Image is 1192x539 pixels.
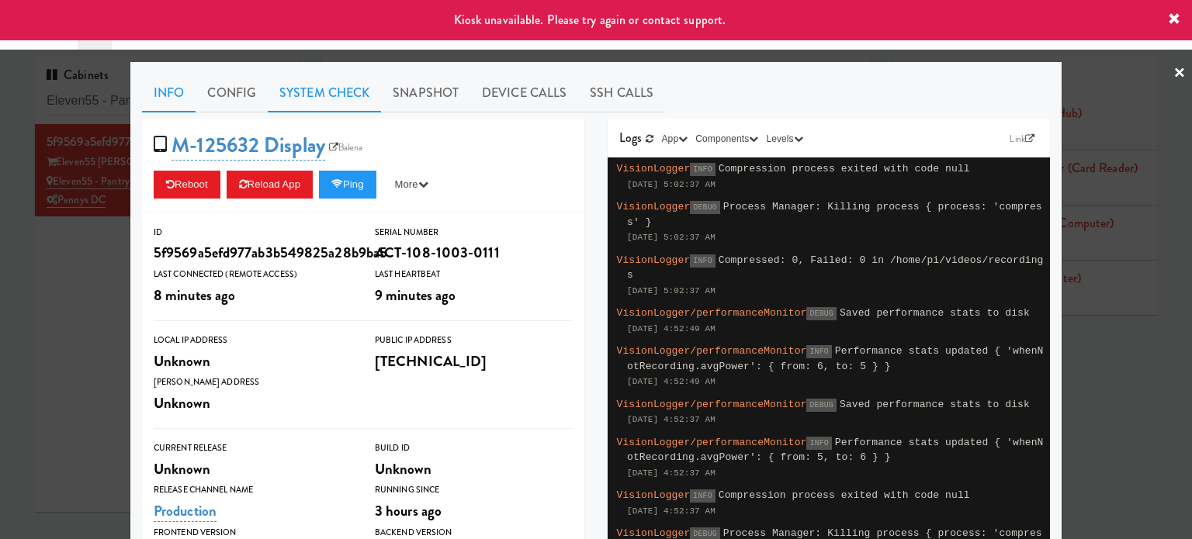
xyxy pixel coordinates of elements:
div: Last Heartbeat [375,267,573,282]
span: VisionLogger/performanceMonitor [617,437,807,448]
span: Performance stats updated { 'whenNotRecording.avgPower': { from: 6, to: 5 } } [627,345,1044,372]
button: Levels [762,131,806,147]
div: Unknown [375,456,573,482]
div: Last Connected (Remote Access) [154,267,352,282]
span: Kiosk unavailable. Please try again or contact support. [454,11,726,29]
div: Current Release [154,441,352,456]
span: [DATE] 4:52:37 AM [627,415,716,424]
span: Process Manager: Killing process { process: 'compress' } [627,201,1042,228]
a: Link [1006,131,1038,147]
button: App [658,131,692,147]
span: Saved performance stats to disk [840,399,1030,410]
span: VisionLogger/performanceMonitor [617,399,807,410]
span: Compression process exited with code null [719,489,970,501]
div: ACT-108-1003-0111 [375,240,573,266]
span: VisionLogger [617,489,691,501]
span: [DATE] 4:52:37 AM [627,468,716,478]
span: [DATE] 4:52:49 AM [627,324,716,333]
div: [PERSON_NAME] Address [154,375,352,390]
a: × [1173,50,1186,98]
span: 9 minutes ago [375,285,456,306]
div: Serial Number [375,225,573,240]
button: Components [691,131,762,147]
span: VisionLogger [617,163,691,174]
div: Public IP Address [375,333,573,348]
a: Balena [325,140,367,155]
span: DEBUG [690,201,720,214]
div: Local IP Address [154,333,352,348]
div: [TECHNICAL_ID] [375,348,573,375]
span: [DATE] 5:02:37 AM [627,233,716,242]
span: VisionLogger [617,254,691,266]
a: M-125632 Display [172,130,325,161]
a: Snapshot [381,74,470,112]
span: VisionLogger [617,527,691,539]
button: Reboot [154,171,220,199]
span: Logs [619,129,642,147]
span: [DATE] 5:02:37 AM [627,286,716,295]
span: DEBUG [806,399,837,412]
span: [DATE] 4:52:49 AM [627,377,716,386]
span: VisionLogger/performanceMonitor [617,307,807,319]
a: System Check [268,74,381,112]
a: Info [142,74,196,112]
span: INFO [806,345,831,358]
span: INFO [690,163,715,176]
span: Compressed: 0, Failed: 0 in /home/pi/videos/recordings [627,254,1044,282]
span: VisionLogger/performanceMonitor [617,345,807,357]
div: Unknown [154,456,352,482]
div: Unknown [154,348,352,375]
button: Reload App [227,171,313,199]
button: Ping [319,171,376,199]
button: More [383,171,441,199]
div: Build Id [375,441,573,456]
span: [DATE] 5:02:37 AM [627,180,716,189]
span: [DATE] 4:52:37 AM [627,506,716,516]
span: Performance stats updated { 'whenNotRecording.avgPower': { from: 5, to: 6 } } [627,437,1044,464]
span: DEBUG [806,307,837,320]
span: Saved performance stats to disk [840,307,1030,319]
span: Compression process exited with code null [719,163,970,174]
span: VisionLogger [617,201,691,212]
div: ID [154,225,352,240]
div: Running Since [375,482,573,498]
div: 5f9569a5efd977ab3b549825a28b9ba5 [154,240,352,266]
a: Production [154,500,217,522]
div: Unknown [154,390,352,416]
a: Device Calls [470,74,578,112]
span: 3 hours ago [375,500,442,521]
a: Config [196,74,268,112]
span: INFO [690,489,715,503]
span: 8 minutes ago [154,285,235,306]
div: Release Channel Name [154,482,352,498]
span: INFO [690,254,715,268]
a: SSH Calls [578,74,665,112]
span: INFO [806,437,831,450]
